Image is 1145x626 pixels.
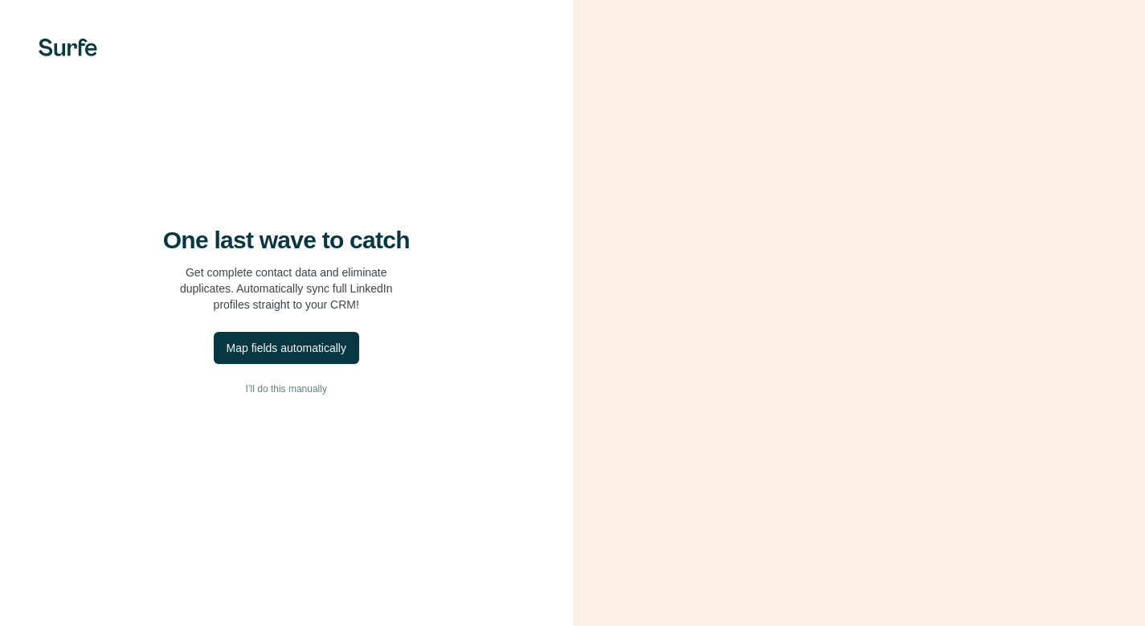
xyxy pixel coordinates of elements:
h4: One last wave to catch [163,226,410,255]
span: I’ll do this manually [246,382,327,396]
button: I’ll do this manually [32,377,541,401]
p: Get complete contact data and eliminate duplicates. Automatically sync full LinkedIn profiles str... [180,264,393,313]
button: Map fields automatically [214,332,359,364]
div: Map fields automatically [227,340,346,356]
img: Surfe's logo [39,39,97,56]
